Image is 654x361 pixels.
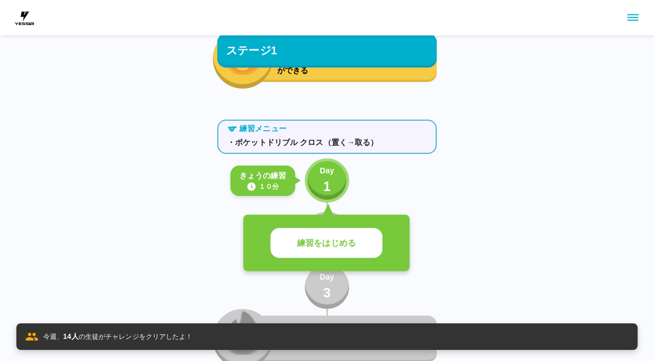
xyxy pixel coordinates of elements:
p: 今週、 の生徒がチャレンジをクリアしたよ！ [43,331,193,342]
p: Day [320,165,334,177]
p: ・ポケットドリブル クロス（置く→取る） [227,137,427,148]
img: locked_fire_icon [224,310,262,355]
button: Day3 [305,265,349,309]
button: Day1 [305,158,349,203]
p: 練習メニュー [239,123,287,135]
button: 練習をはじめる [270,228,382,259]
p: Day [320,271,334,283]
p: 1 [323,177,331,197]
p: 3 [323,283,331,303]
p: １０分 [259,182,279,192]
img: dummy [13,7,35,29]
p: きょうの練習 [239,170,287,182]
p: ステージ1 [226,42,277,59]
button: sidemenu [624,8,642,27]
p: 練習をはじめる [297,237,356,250]
button: fire_icon [213,29,273,89]
span: 14 人 [63,332,79,341]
